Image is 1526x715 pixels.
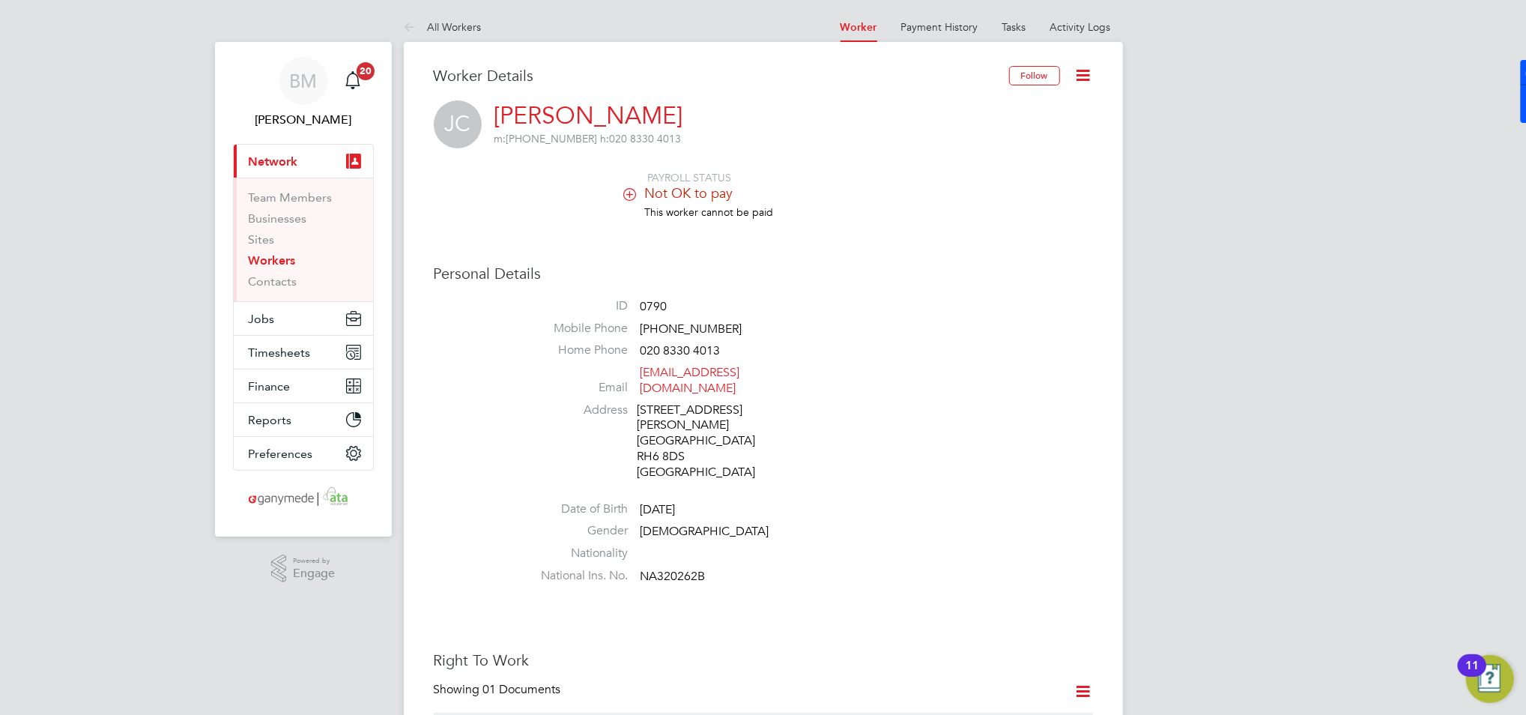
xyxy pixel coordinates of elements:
a: Workers [249,253,296,268]
a: Powered byEngage [271,555,335,583]
span: This worker cannot be paid [645,205,774,219]
a: [EMAIL_ADDRESS][DOMAIN_NAME] [641,365,740,396]
span: BM [289,71,317,91]
a: Go to home page [233,486,374,510]
label: Address [524,402,629,418]
span: 20 [357,62,375,80]
a: Team Members [249,190,333,205]
nav: Main navigation [215,42,392,537]
label: Home Phone [524,343,629,358]
button: Timesheets [234,336,373,369]
h3: Right To Work [434,651,1093,670]
label: ID [524,298,629,314]
span: Reports [249,413,292,427]
span: 020 8330 4013 [641,344,721,359]
a: [PERSON_NAME] [494,101,683,130]
button: Reports [234,403,373,436]
a: 20 [338,57,368,105]
div: Showing [434,682,564,698]
span: m: [494,132,506,145]
a: Contacts [249,274,297,289]
span: Engage [293,567,335,580]
span: Finance [249,379,291,393]
span: Timesheets [249,346,311,360]
label: Gender [524,523,629,539]
button: Open Resource Center, 11 new notifications [1466,655,1514,703]
span: [PHONE_NUMBER] [494,132,598,145]
span: Powered by [293,555,335,567]
span: NA320262B [641,569,706,584]
button: Jobs [234,302,373,335]
div: [STREET_ADDRESS] [PERSON_NAME] [GEOGRAPHIC_DATA] RH6 8DS [GEOGRAPHIC_DATA] [638,402,780,480]
span: [DEMOGRAPHIC_DATA] [641,525,769,540]
button: Preferences [234,437,373,470]
a: Payment History [901,20,978,34]
a: Activity Logs [1050,20,1111,34]
span: [DATE] [641,502,676,517]
label: Email [524,380,629,396]
span: 01 Documents [483,682,561,697]
span: [PHONE_NUMBER] [641,322,742,337]
a: Sites [249,232,275,247]
span: 020 8330 4013 [601,132,682,145]
a: Tasks [1002,20,1026,34]
img: ganymedesolutions-logo-retina.png [244,486,362,510]
div: 11 [1465,666,1479,685]
a: All Workers [404,20,482,34]
label: Mobile Phone [524,321,629,337]
button: Network [234,145,373,178]
span: Preferences [249,447,313,461]
button: Finance [234,369,373,402]
label: National Ins. No. [524,568,629,584]
span: Not OK to pay [645,184,733,202]
h3: Personal Details [434,264,1093,283]
h3: Worker Details [434,66,1009,85]
span: PAYROLL STATUS [648,171,732,184]
span: JC [434,100,482,148]
span: Network [249,154,298,169]
span: Jobs [249,312,275,326]
a: Worker [841,21,877,34]
span: h: [601,132,610,145]
label: Nationality [524,546,629,561]
span: 0790 [641,299,667,314]
span: Brad Minns [233,111,374,129]
label: Date of Birth [524,501,629,517]
div: Network [234,178,373,301]
a: Businesses [249,211,307,226]
a: BM[PERSON_NAME] [233,57,374,129]
button: Follow [1009,66,1060,85]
